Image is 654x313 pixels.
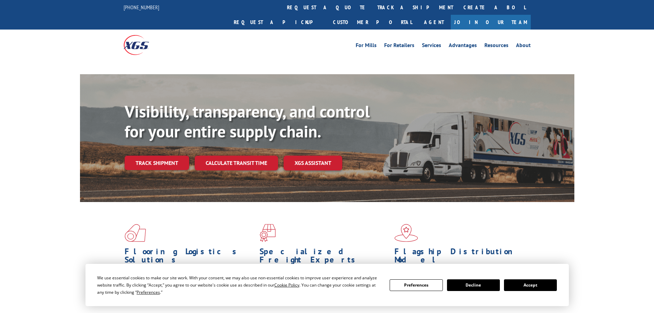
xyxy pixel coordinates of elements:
[260,224,276,242] img: xgs-icon-focused-on-flooring-red
[394,247,524,267] h1: Flagship Distribution Model
[274,282,299,288] span: Cookie Policy
[449,43,477,50] a: Advantages
[356,43,377,50] a: For Mills
[137,289,160,295] span: Preferences
[195,156,278,170] a: Calculate transit time
[394,224,418,242] img: xgs-icon-flagship-distribution-model-red
[97,274,381,296] div: We use essential cookies to make our site work. With your consent, we may also use non-essential ...
[125,247,254,267] h1: Flooring Logistics Solutions
[284,156,342,170] a: XGS ASSISTANT
[484,43,508,50] a: Resources
[451,15,531,30] a: Join Our Team
[422,43,441,50] a: Services
[328,15,417,30] a: Customer Portal
[125,224,146,242] img: xgs-icon-total-supply-chain-intelligence-red
[516,43,531,50] a: About
[85,264,569,306] div: Cookie Consent Prompt
[125,101,370,142] b: Visibility, transparency, and control for your entire supply chain.
[504,279,557,291] button: Accept
[384,43,414,50] a: For Retailers
[417,15,451,30] a: Agent
[260,247,389,267] h1: Specialized Freight Experts
[124,4,159,11] a: [PHONE_NUMBER]
[447,279,500,291] button: Decline
[229,15,328,30] a: Request a pickup
[390,279,443,291] button: Preferences
[125,156,189,170] a: Track shipment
